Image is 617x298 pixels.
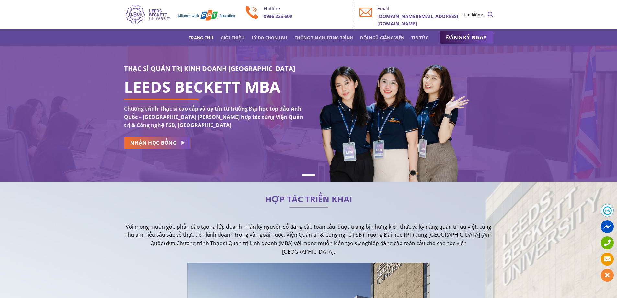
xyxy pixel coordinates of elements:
a: Search [488,8,493,21]
b: [DOMAIN_NAME][EMAIL_ADDRESS][DOMAIN_NAME] [377,13,458,27]
li: Tìm kiếm: [463,11,483,18]
b: 0936 235 609 [264,13,292,19]
h1: LEEDS BECKETT MBA [124,83,304,91]
p: Hotline [264,5,349,12]
a: Trang chủ [189,32,213,43]
a: Tin tức [411,32,428,43]
img: Thạc sĩ Quản trị kinh doanh Quốc tế [124,4,236,25]
a: ĐĂNG KÝ NGAY [440,31,493,44]
strong: Chương trình Thạc sĩ cao cấp và uy tín từ trường Đại học top đầu Anh Quốc – [GEOGRAPHIC_DATA] [PE... [124,105,303,129]
a: Thông tin chương trình [295,32,353,43]
span: ĐĂNG KÝ NGAY [446,33,487,42]
h3: THẠC SĨ QUẢN TRỊ KINH DOANH [GEOGRAPHIC_DATA] [124,64,304,74]
a: Đội ngũ giảng viên [360,32,404,43]
a: Giới thiệu [221,32,245,43]
span: NHẬN HỌC BỔNG [130,139,177,147]
li: Page dot 1 [302,174,315,176]
h2: HỢP TÁC TRIỂN KHAI [124,196,493,203]
p: Email [377,5,463,12]
a: Lý do chọn LBU [252,32,288,43]
a: NHẬN HỌC BỔNG [124,137,191,149]
img: line-lbu.jpg [289,207,328,208]
p: Với mong muốn góp phần đào tạo ra lớp doanh nhân kỷ nguyên số đẳng cấp toàn cầu, được trang bị nh... [124,223,493,256]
